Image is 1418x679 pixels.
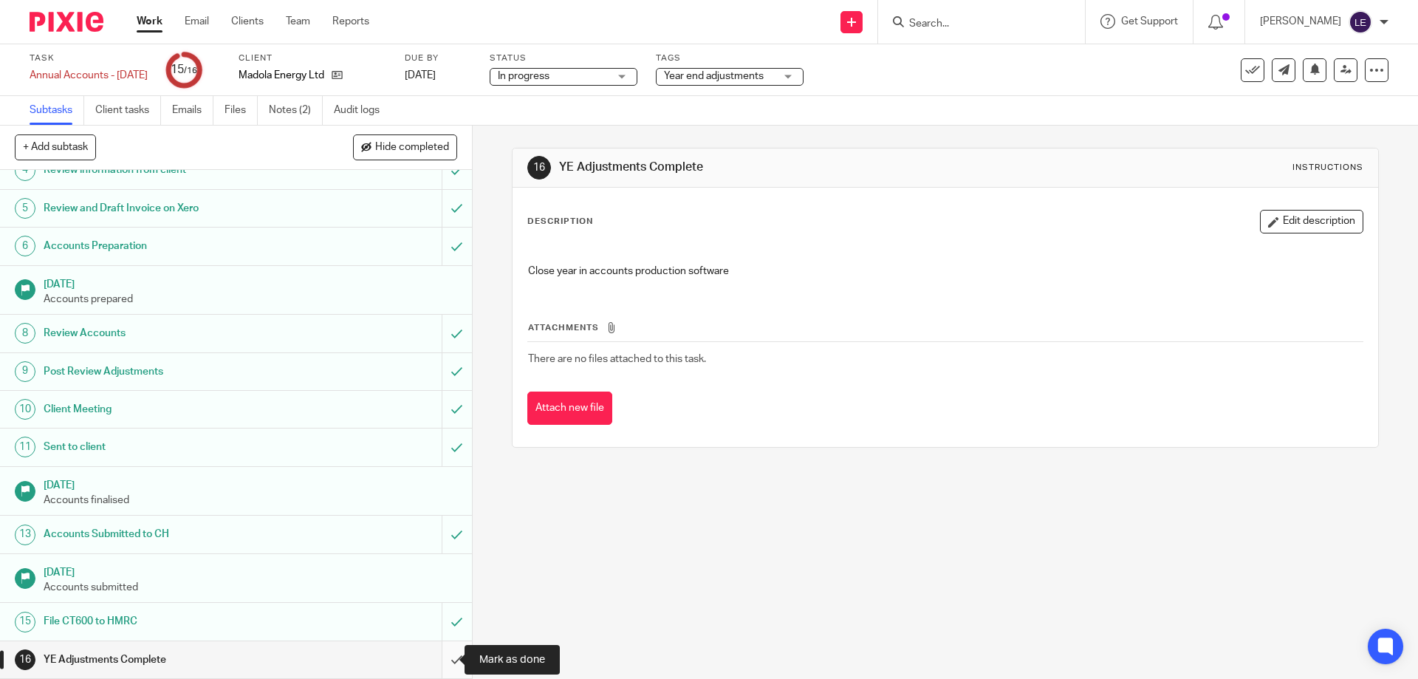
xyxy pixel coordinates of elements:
[269,96,323,125] a: Notes (2)
[490,52,637,64] label: Status
[528,354,706,364] span: There are no files attached to this task.
[95,96,161,125] a: Client tasks
[239,68,324,83] p: Madola Energy Ltd
[44,197,299,219] h1: Review and Draft Invoice on Xero
[44,474,457,493] h1: [DATE]
[286,14,310,29] a: Team
[137,14,162,29] a: Work
[231,14,264,29] a: Clients
[656,52,804,64] label: Tags
[185,14,209,29] a: Email
[171,61,197,78] div: 15
[15,236,35,256] div: 6
[44,159,299,181] h1: Review information from client
[375,142,449,154] span: Hide completed
[908,18,1041,31] input: Search
[239,52,386,64] label: Client
[15,323,35,344] div: 8
[44,398,299,420] h1: Client Meeting
[15,160,35,181] div: 4
[30,52,148,64] label: Task
[664,71,764,81] span: Year end adjustments
[30,68,148,83] div: Annual Accounts - [DATE]
[30,68,148,83] div: Annual Accounts - November 2024
[44,235,299,257] h1: Accounts Preparation
[528,264,1362,279] p: Close year in accounts production software
[44,273,457,292] h1: [DATE]
[44,322,299,344] h1: Review Accounts
[1121,16,1178,27] span: Get Support
[527,216,593,228] p: Description
[225,96,258,125] a: Files
[44,292,457,307] p: Accounts prepared
[15,649,35,670] div: 16
[30,96,84,125] a: Subtasks
[527,156,551,180] div: 16
[44,610,299,632] h1: File CT600 to HMRC
[44,361,299,383] h1: Post Review Adjustments
[498,71,549,81] span: In progress
[15,399,35,420] div: 10
[559,160,977,175] h1: YE Adjustments Complete
[172,96,213,125] a: Emails
[1349,10,1372,34] img: svg%3E
[184,66,197,75] small: /16
[44,436,299,458] h1: Sent to client
[44,523,299,545] h1: Accounts Submitted to CH
[353,134,457,160] button: Hide completed
[528,324,599,332] span: Attachments
[15,612,35,632] div: 15
[1292,162,1363,174] div: Instructions
[44,649,299,671] h1: YE Adjustments Complete
[334,96,391,125] a: Audit logs
[15,437,35,457] div: 11
[44,493,457,508] p: Accounts finalised
[15,134,96,160] button: + Add subtask
[15,361,35,382] div: 9
[332,14,369,29] a: Reports
[1260,14,1341,29] p: [PERSON_NAME]
[30,12,103,32] img: Pixie
[405,70,436,81] span: [DATE]
[44,580,457,595] p: Accounts submitted
[405,52,471,64] label: Due by
[15,525,35,545] div: 13
[15,198,35,219] div: 5
[1260,210,1363,233] button: Edit description
[44,562,457,580] h1: [DATE]
[527,392,612,425] button: Attach new file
